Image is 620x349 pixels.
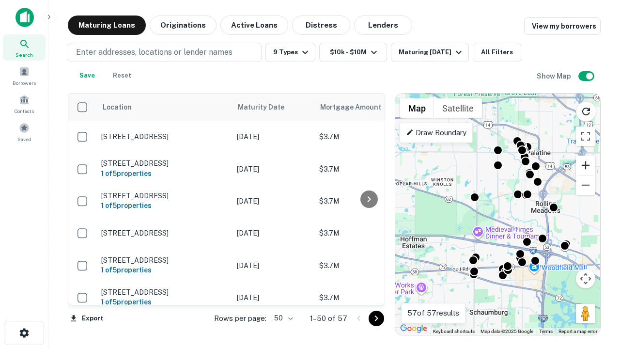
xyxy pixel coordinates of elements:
button: Distress [292,16,350,35]
button: Maturing [DATE] [391,43,469,62]
p: [DATE] [237,260,310,271]
p: $3.7M [319,196,416,206]
button: Go to next page [369,311,384,326]
span: Maturity Date [238,101,297,113]
h6: 1 of 5 properties [101,200,227,211]
span: Location [102,101,132,113]
button: Toggle fullscreen view [576,127,595,146]
p: Rows per page: [214,313,266,324]
p: 1–50 of 57 [310,313,347,324]
p: $3.7M [319,260,416,271]
p: [STREET_ADDRESS] [101,229,227,238]
button: Zoom in [576,156,595,175]
p: $3.7M [319,292,416,303]
p: [DATE] [237,131,310,142]
a: View my borrowers [524,17,601,35]
button: Drag Pegman onto the map to open Street View [576,304,595,323]
div: 0 0 [395,94,600,335]
p: [STREET_ADDRESS] [101,191,227,200]
button: Lenders [354,16,412,35]
span: Saved [17,135,31,143]
img: capitalize-icon.png [15,8,34,27]
th: Location [96,94,232,121]
span: Contacts [15,107,34,115]
button: Enter addresses, locations or lender names [68,43,262,62]
p: [DATE] [237,196,310,206]
iframe: Chat Widget [572,240,620,287]
button: Reset [107,66,138,85]
h6: 1 of 5 properties [101,265,227,275]
p: [STREET_ADDRESS] [101,159,227,168]
button: Active Loans [220,16,288,35]
h6: 1 of 5 properties [101,297,227,307]
a: Open this area in Google Maps (opens a new window) [398,322,430,335]
p: [STREET_ADDRESS] [101,132,227,141]
th: Maturity Date [232,94,314,121]
button: Reload search area [576,101,596,122]
button: Save your search to get updates of matches that match your search criteria. [72,66,103,85]
a: Contacts [3,91,46,117]
p: [DATE] [237,228,310,238]
h6: Show Map [537,71,573,81]
p: Enter addresses, locations or lender names [76,47,232,58]
button: Export [68,311,106,326]
a: Saved [3,119,46,145]
p: Draw Boundary [406,127,466,139]
button: 9 Types [265,43,315,62]
a: Terms (opens in new tab) [539,329,553,334]
a: Search [3,34,46,61]
th: Mortgage Amount [314,94,421,121]
span: Borrowers [13,79,36,87]
button: Keyboard shortcuts [433,328,475,335]
div: 50 [270,311,294,325]
div: Maturing [DATE] [399,47,465,58]
p: $3.7M [319,131,416,142]
p: [DATE] [237,164,310,174]
button: Maturing Loans [68,16,146,35]
img: Google [398,322,430,335]
span: Map data ©2025 Google [480,329,533,334]
p: $3.7M [319,228,416,238]
button: Zoom out [576,175,595,195]
button: $10k - $10M [319,43,387,62]
button: Show street map [400,98,434,118]
span: Search [15,51,33,59]
span: Mortgage Amount [320,101,394,113]
a: Report a map error [558,329,597,334]
p: [STREET_ADDRESS] [101,256,227,265]
h6: 1 of 5 properties [101,168,227,179]
p: 57 of 57 results [407,307,459,319]
p: [DATE] [237,292,310,303]
p: [STREET_ADDRESS] [101,288,227,297]
a: Borrowers [3,63,46,89]
button: All Filters [473,43,521,62]
p: $3.7M [319,164,416,174]
button: Originations [150,16,217,35]
button: Show satellite imagery [434,98,482,118]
